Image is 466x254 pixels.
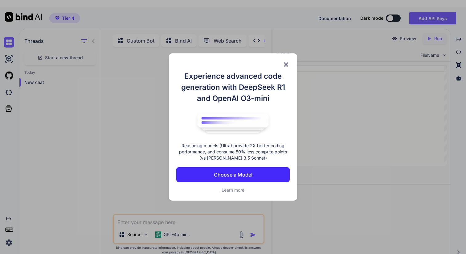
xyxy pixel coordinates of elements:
[282,61,290,68] img: close
[176,71,290,104] h1: Experience advanced code generation with DeepSeek R1 and OpenAI O3-mini
[222,187,244,193] span: Learn more
[176,167,290,182] button: Choose a Model
[176,143,290,161] p: Reasoning models (Ultra) provide 2X better coding performance, and consume 50% less compute point...
[214,171,252,178] p: Choose a Model
[193,110,273,137] img: bind logo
